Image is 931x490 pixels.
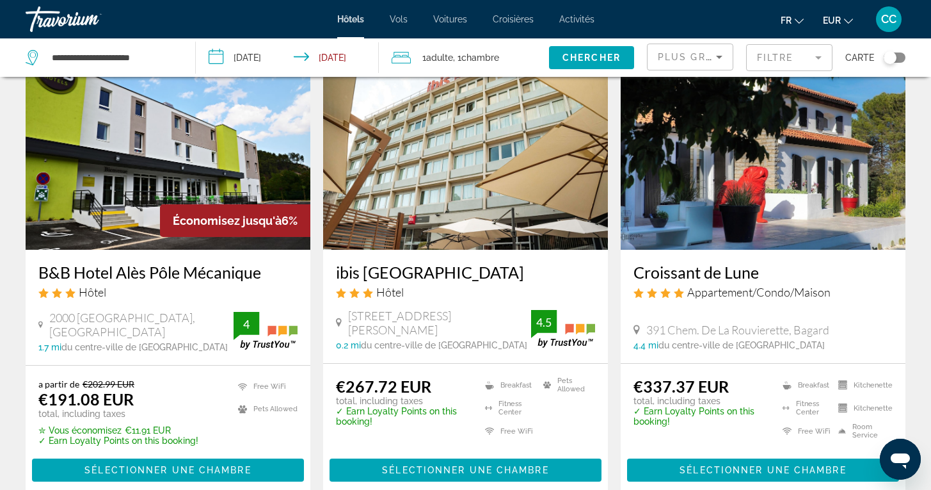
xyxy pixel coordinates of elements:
[234,312,298,350] img: trustyou-badge.svg
[38,425,198,436] p: €11.91 EUR
[426,53,453,63] span: Adulte
[38,285,298,299] div: 3 star Hotel
[687,285,831,299] span: Appartement/Condo/Maison
[872,6,905,33] button: User Menu
[479,400,537,416] li: Fitness Center
[493,14,534,24] a: Croisières
[79,285,106,299] span: Hôtel
[832,400,893,416] li: Kitchenette
[361,340,527,350] span: du centre-ville de [GEOGRAPHIC_DATA]
[746,44,832,72] button: Filter
[776,400,832,416] li: Fitness Center
[776,377,832,393] li: Breakfast
[633,396,767,406] p: total, including taxes
[881,13,896,26] span: CC
[422,49,453,67] span: 1
[627,459,899,482] button: Sélectionner une chambre
[234,316,259,332] div: 4
[337,14,364,24] a: Hôtels
[32,459,304,482] button: Sélectionner une chambre
[549,46,634,69] button: Chercher
[336,377,431,396] ins: €267.72 EUR
[38,409,198,419] p: total, including taxes
[433,14,467,24] a: Voitures
[646,323,829,337] span: 391 Chem. De La Rouvierette, Bagard
[531,310,595,348] img: trustyou-badge.svg
[232,379,298,395] li: Free WiFi
[453,49,499,67] span: , 1
[379,38,549,77] button: Travelers: 1 adult, 0 children
[781,11,804,29] button: Change language
[336,406,469,427] p: ✓ Earn Loyalty Points on this booking!
[823,15,841,26] span: EUR
[562,53,621,63] span: Chercher
[627,461,899,475] a: Sélectionner une chambre
[633,340,658,350] span: 4.4 mi
[781,15,792,26] span: fr
[880,439,921,480] iframe: Bouton de lancement de la fenêtre de messagerie
[336,263,595,282] a: ibis [GEOGRAPHIC_DATA]
[390,14,408,24] a: Vols
[26,3,154,36] a: Travorium
[382,465,548,475] span: Sélectionner une chambre
[160,204,310,237] div: 6%
[658,52,811,62] span: Plus grandes économies
[376,285,404,299] span: Hôtel
[323,45,608,250] img: Hotel image
[633,263,893,282] a: Croissant de Lune
[38,389,134,409] ins: €191.08 EUR
[232,401,298,417] li: Pets Allowed
[38,425,122,436] span: ✮ Vous économisez
[84,465,251,475] span: Sélectionner une chambre
[26,45,310,250] img: Hotel image
[38,379,79,389] span: a partir de
[658,49,722,65] mat-select: Sort by
[479,423,537,439] li: Free WiFi
[38,436,198,446] p: ✓ Earn Loyalty Points on this booking!
[633,406,767,427] p: ✓ Earn Loyalty Points on this booking!
[196,38,379,77] button: Check-in date: Oct 3, 2025 Check-out date: Oct 6, 2025
[479,377,537,393] li: Breakfast
[330,459,601,482] button: Sélectionner une chambre
[83,379,134,389] del: €202.99 EUR
[658,340,825,350] span: du centre-ville de [GEOGRAPHIC_DATA]
[680,465,846,475] span: Sélectionner une chambre
[336,396,469,406] p: total, including taxes
[832,423,893,439] li: Room Service
[845,49,874,67] span: Carte
[874,52,905,63] button: Toggle map
[633,285,893,299] div: 4 star Apartment
[330,461,601,475] a: Sélectionner une chambre
[633,377,729,396] ins: €337.37 EUR
[776,423,832,439] li: Free WiFi
[531,314,557,330] div: 4.5
[38,342,61,352] span: 1.7 mi
[173,214,282,227] span: Économisez jusqu'à
[49,311,234,339] span: 2000 [GEOGRAPHIC_DATA], [GEOGRAPHIC_DATA]
[832,377,893,393] li: Kitchenette
[38,263,298,282] a: B&B Hotel Alès Pôle Mécanique
[559,14,594,24] a: Activités
[461,53,499,63] span: Chambre
[537,377,595,393] li: Pets Allowed
[336,340,361,350] span: 0.2 mi
[621,45,905,250] img: Hotel image
[336,285,595,299] div: 3 star Hotel
[61,342,228,352] span: du centre-ville de [GEOGRAPHIC_DATA]
[823,11,853,29] button: Change currency
[348,309,531,337] span: [STREET_ADDRESS][PERSON_NAME]
[32,461,304,475] a: Sélectionner une chambre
